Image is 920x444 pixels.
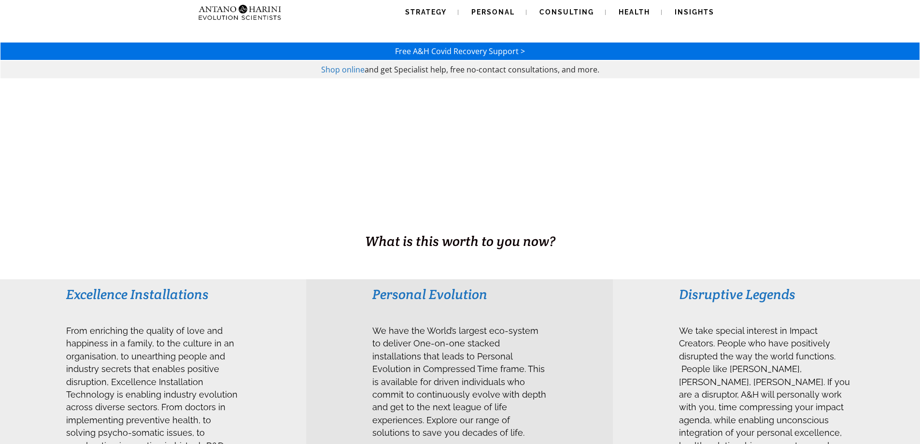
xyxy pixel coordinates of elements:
span: Consulting [539,8,594,16]
h3: Disruptive Legends [679,286,853,303]
span: and get Specialist help, free no-contact consultations, and more. [365,64,599,75]
h3: Personal Evolution [372,286,547,303]
span: We have the World’s largest eco-system to deliver One-on-one stacked installations that leads to ... [372,326,546,438]
h3: Excellence Installations [66,286,241,303]
a: Shop online [321,64,365,75]
span: What is this worth to you now? [365,232,555,250]
span: Insights [675,8,714,16]
span: Personal [471,8,515,16]
span: Health [619,8,650,16]
span: Strategy [405,8,447,16]
a: Free A&H Covid Recovery Support > [395,46,525,57]
h1: BUSINESS. HEALTH. Family. Legacy [1,211,919,231]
